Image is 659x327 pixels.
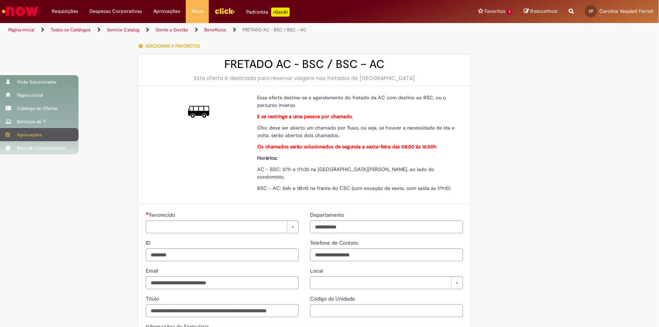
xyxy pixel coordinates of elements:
[188,101,209,122] img: FRETADO AC - BSC / BSC – AC
[242,27,307,33] a: FRETADO AC - BSC / BSC – AC
[146,221,299,233] a: Limpar campo Favorecido
[310,248,463,261] input: Telefone de Contato
[204,27,226,33] a: Benefícios
[485,8,505,15] span: Favoritos
[507,9,512,15] span: 1
[146,58,463,71] h2: FRETADO AC - BSC / BSC – AC
[257,143,437,150] strong: Os chamados serão solucionados de segunda a sexta-feira das 08:00 às 16:00h
[8,27,34,33] a: Página inicial
[156,27,188,33] a: Gente e Gestão
[138,38,204,54] button: Adicionar a Favoritos
[1,4,40,19] img: ServiceNow
[310,221,463,233] input: Departamento
[310,276,463,289] a: Limpar campo Local
[257,113,353,120] strong: E se restringe a uma pessoa por chamado.
[257,155,278,161] strong: Horários:
[90,8,142,15] span: Despesas Corporativas
[6,23,434,37] ul: Trilhas de página
[271,8,290,17] p: +GenAi
[146,248,299,261] input: ID
[310,267,324,274] span: Local
[215,5,235,17] img: click_logo_yellow_360x200.png
[589,9,593,14] span: CF
[310,239,360,246] span: Telefone de Contato
[146,74,463,82] div: Esta oferta é destinada para reservar viagens nos fretados de [GEOGRAPHIC_DATA]
[146,267,160,274] span: Email
[146,295,161,302] span: Título
[530,8,557,15] span: Rascunhos
[149,211,177,218] span: Necessários - Favorecido
[257,125,454,139] span: Obs: deve ser aberto um chamado por fluxo, ou seja, se houver a necessidade de ida e volta, serão...
[310,295,357,302] span: Código da Unidade
[51,27,91,33] a: Todos os Catálogos
[146,276,299,289] input: Email
[246,8,290,17] div: Padroniza
[524,8,557,15] a: Rascunhos
[257,185,451,191] span: BSC – AC: 06h e 18h10 na frente do CSC (com exceção de sexta, com saída às 17h10)
[146,239,152,246] span: ID
[153,8,180,15] span: Aprovações
[145,43,200,49] span: Adicionar a Favoritos
[191,8,203,15] span: More
[257,166,434,180] span: AC – BSC: 07h e 17h35 na [GEOGRAPHIC_DATA][PERSON_NAME], ao lado do condomínio.
[257,94,446,108] span: Essa oferta destina-se a agendamento do fretado da AC com destino ao BSC, ou o percurso inverso.
[310,304,463,317] input: Código da Unidade
[146,304,299,317] input: Título
[52,8,78,15] span: Requisições
[107,27,139,33] a: Service Catalog
[146,212,149,215] span: Necessários
[599,8,653,14] span: Carolina Vequiati Ferroli
[310,211,346,218] span: Departamento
